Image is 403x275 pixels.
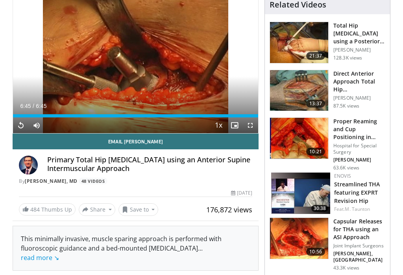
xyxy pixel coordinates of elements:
[333,117,385,141] h3: Proper Reaming and Cup Positioning in Primary [MEDICAL_DATA]
[306,100,325,108] span: 13:37
[21,244,203,262] span: ...
[270,70,385,111] a: 13:37 Direct Anterior Approach Total Hip [MEDICAL_DATA] [PERSON_NAME] 87.5K views
[333,217,385,241] h3: Capsular Releases for THA using an ASI Approach
[333,265,359,271] p: 43.3K views
[333,70,385,93] h3: Direct Anterior Approach Total Hip [MEDICAL_DATA]
[29,117,44,133] button: Mute
[13,117,29,133] button: Replay
[333,95,385,101] p: [PERSON_NAME]
[211,117,227,133] button: Playback Rate
[79,203,115,216] button: Share
[333,103,359,109] p: 87.5K views
[333,243,385,249] p: Joint Implant Surgeons
[30,206,40,213] span: 484
[21,253,59,262] a: read more ↘
[345,206,370,212] a: M. Taunton
[333,143,385,155] p: Hospital for Special Surgery
[271,173,330,214] a: 30:38
[20,103,31,109] span: 6:45
[270,218,328,259] img: 314571_3.png.150x105_q85_crop-smart_upscale.jpg
[227,117,242,133] button: Enable picture-in-picture mode
[334,206,384,213] div: Feat.
[33,103,34,109] span: /
[19,178,252,185] div: By
[311,205,328,212] span: 30:38
[13,134,259,149] a: Email [PERSON_NAME]
[36,103,46,109] span: 6:45
[270,217,385,271] a: 10:56 Capsular Releases for THA using an ASI Approach Joint Implant Surgeons [PERSON_NAME], [GEOG...
[270,118,328,159] img: 9ceeadf7-7a50-4be6-849f-8c42a554e74d.150x105_q85_crop-smart_upscale.jpg
[270,117,385,171] a: 10:21 Proper Reaming and Cup Positioning in Primary [MEDICAL_DATA] Hospital for Special Surgery [...
[333,22,385,45] h3: Total Hip [MEDICAL_DATA] using a Posterior Approach
[333,47,385,53] p: [PERSON_NAME]
[333,251,385,263] p: [PERSON_NAME], [GEOGRAPHIC_DATA]
[47,156,252,173] h4: Primary Total Hip [MEDICAL_DATA] using an Anterior Supine Intermuscular Approach
[19,156,38,175] img: Avatar
[79,178,107,184] a: 48 Videos
[333,165,359,171] p: 63.6K views
[270,22,385,63] a: 21:37 Total Hip [MEDICAL_DATA] using a Posterior Approach [PERSON_NAME] 128.3K views
[19,203,76,216] a: 484 Thumbs Up
[334,180,380,204] a: Streamlined THA featuring EXPRT Revision Hip
[242,117,258,133] button: Fullscreen
[306,148,325,156] span: 10:21
[21,234,250,262] div: This minimally invasive, muscle sparing approach is performed with fluoroscopic guidance and a be...
[206,205,252,214] span: 176,872 views
[118,203,159,216] button: Save to
[334,173,351,179] a: Enovis
[270,70,328,111] img: 294118_0000_1.png.150x105_q85_crop-smart_upscale.jpg
[25,178,78,184] a: [PERSON_NAME], MD
[333,157,385,163] p: [PERSON_NAME]
[13,114,258,117] div: Progress Bar
[306,248,325,256] span: 10:56
[270,22,328,63] img: 286987_0000_1.png.150x105_q85_crop-smart_upscale.jpg
[333,55,362,61] p: 128.3K views
[306,52,325,60] span: 21:37
[271,173,330,214] img: 099a0359-b241-4c0e-b33e-4b9c9876bee9.150x105_q85_crop-smart_upscale.jpg
[231,190,252,197] div: [DATE]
